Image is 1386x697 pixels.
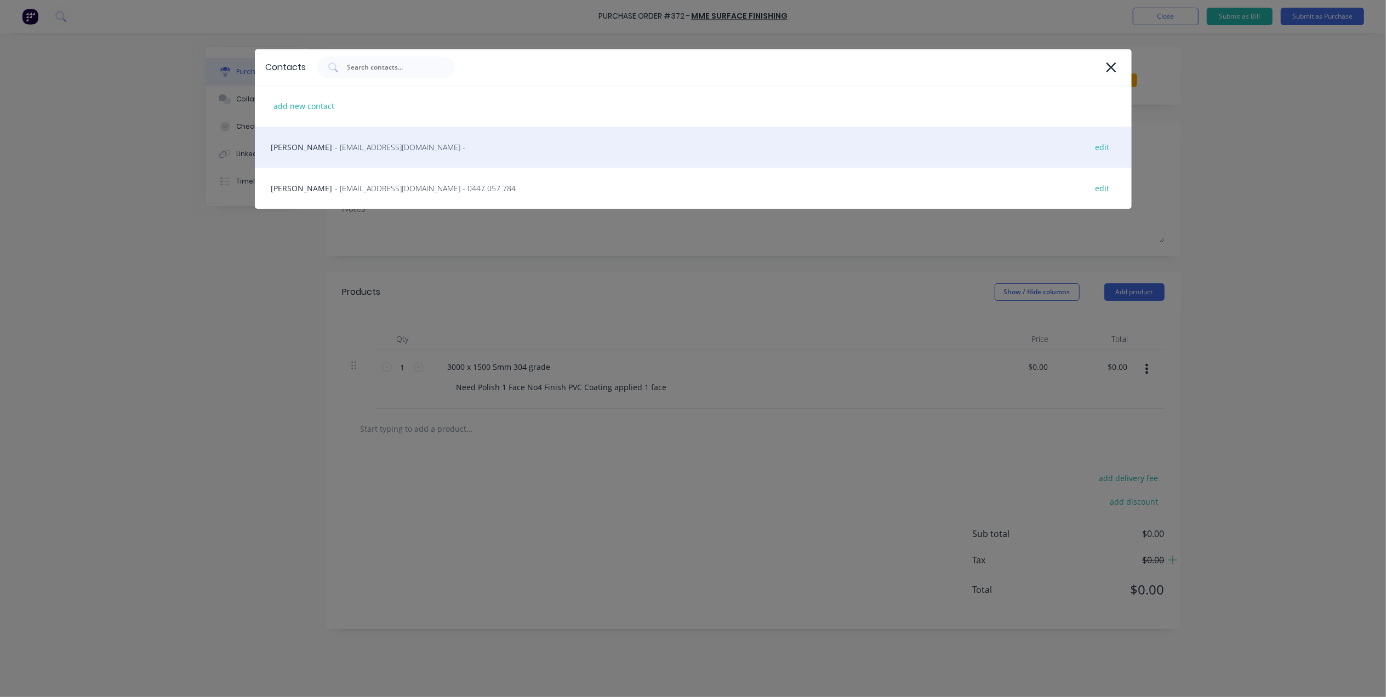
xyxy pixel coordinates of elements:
[269,98,340,115] div: add new contact
[346,62,437,73] input: Search contacts...
[335,182,516,194] span: - [EMAIL_ADDRESS][DOMAIN_NAME] - 0447 057 784
[335,141,466,153] span: - [EMAIL_ADDRESS][DOMAIN_NAME] -
[255,127,1132,168] div: [PERSON_NAME]
[1090,139,1115,156] div: edit
[266,61,306,74] div: Contacts
[255,168,1132,209] div: [PERSON_NAME]
[1090,180,1115,197] div: edit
